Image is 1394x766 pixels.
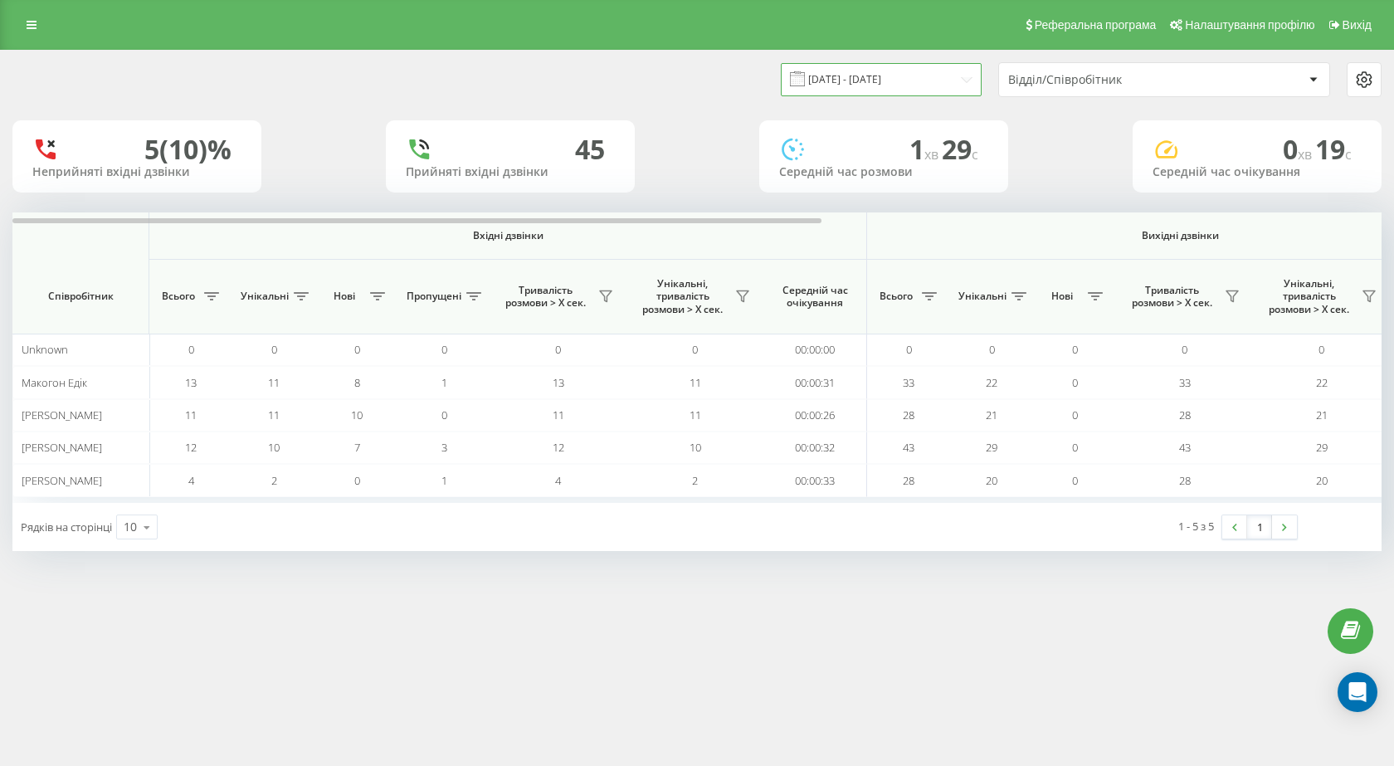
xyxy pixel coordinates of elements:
[1315,131,1352,167] span: 19
[903,375,914,390] span: 33
[690,407,701,422] span: 11
[692,473,698,488] span: 2
[144,134,232,165] div: 5 (10)%
[779,165,988,179] div: Середній час розмови
[1261,277,1357,316] span: Унікальні, тривалість розмови > Х сек.
[942,131,978,167] span: 29
[553,440,564,455] span: 12
[972,145,978,163] span: c
[635,277,730,316] span: Унікальні, тривалість розмови > Х сек.
[690,440,701,455] span: 10
[763,334,867,366] td: 00:00:00
[1316,440,1328,455] span: 29
[268,440,280,455] span: 10
[1072,407,1078,422] span: 0
[1185,18,1314,32] span: Налаштування профілю
[498,284,593,310] span: Тривалість розмови > Х сек.
[22,407,102,422] span: [PERSON_NAME]
[986,375,997,390] span: 22
[1072,342,1078,357] span: 0
[776,284,854,310] span: Середній час очікування
[763,432,867,464] td: 00:00:32
[1338,672,1377,712] div: Open Intercom Messenger
[354,375,360,390] span: 8
[271,473,277,488] span: 2
[875,290,917,303] span: Всього
[1247,515,1272,539] a: 1
[441,342,447,357] span: 0
[1179,473,1191,488] span: 28
[553,375,564,390] span: 13
[1041,290,1083,303] span: Нові
[1345,145,1352,163] span: c
[1318,342,1324,357] span: 0
[1316,407,1328,422] span: 21
[1179,440,1191,455] span: 43
[763,399,867,432] td: 00:00:26
[1072,473,1078,488] span: 0
[407,290,461,303] span: Пропущені
[1178,518,1214,534] div: 1 - 5 з 5
[986,407,997,422] span: 21
[441,375,447,390] span: 1
[22,440,102,455] span: [PERSON_NAME]
[1283,131,1315,167] span: 0
[1008,73,1206,87] div: Відділ/Співробітник
[22,342,68,357] span: Unknown
[185,375,197,390] span: 13
[909,131,942,167] span: 1
[268,375,280,390] span: 11
[1179,407,1191,422] span: 28
[555,473,561,488] span: 4
[692,342,698,357] span: 0
[763,366,867,398] td: 00:00:31
[958,290,1007,303] span: Унікальні
[441,440,447,455] span: 3
[406,165,615,179] div: Прийняті вхідні дзвінки
[354,440,360,455] span: 7
[1316,375,1328,390] span: 22
[903,440,914,455] span: 43
[1182,342,1187,357] span: 0
[1298,145,1315,163] span: хв
[188,342,194,357] span: 0
[441,473,447,488] span: 1
[906,342,912,357] span: 0
[124,519,137,535] div: 10
[22,473,102,488] span: [PERSON_NAME]
[351,407,363,422] span: 10
[1035,18,1157,32] span: Реферальна програма
[21,520,112,534] span: Рядків на сторінці
[763,464,867,496] td: 00:00:33
[158,290,199,303] span: Всього
[903,473,914,488] span: 28
[188,473,194,488] span: 4
[441,407,447,422] span: 0
[324,290,365,303] span: Нові
[690,375,701,390] span: 11
[1124,284,1220,310] span: Тривалість розмови > Х сек.
[553,407,564,422] span: 11
[32,165,241,179] div: Неприйняті вхідні дзвінки
[986,440,997,455] span: 29
[185,440,197,455] span: 12
[1072,440,1078,455] span: 0
[22,375,87,390] span: Макогон Едік
[575,134,605,165] div: 45
[241,290,289,303] span: Унікальні
[185,407,197,422] span: 11
[193,229,823,242] span: Вхідні дзвінки
[354,342,360,357] span: 0
[27,290,134,303] span: Співробітник
[924,145,942,163] span: хв
[989,342,995,357] span: 0
[354,473,360,488] span: 0
[1153,165,1362,179] div: Середній час очікування
[1316,473,1328,488] span: 20
[903,407,914,422] span: 28
[271,342,277,357] span: 0
[1343,18,1372,32] span: Вихід
[555,342,561,357] span: 0
[268,407,280,422] span: 11
[1179,375,1191,390] span: 33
